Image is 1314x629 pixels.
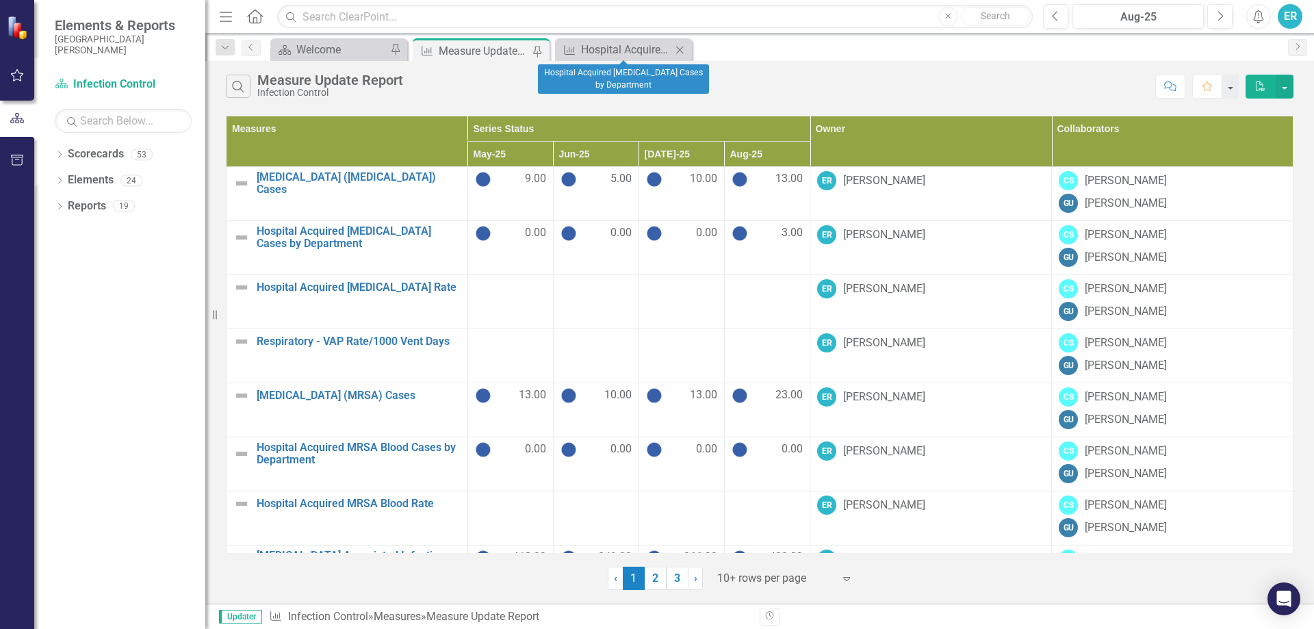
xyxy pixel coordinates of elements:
div: GU [1059,248,1078,267]
div: [PERSON_NAME] [1085,227,1167,243]
div: [PERSON_NAME] [1085,389,1167,405]
a: Hospital Acquired [MEDICAL_DATA] Cases by Department [558,41,671,58]
span: 366.00 [684,550,717,566]
div: ER [817,171,836,190]
div: ER [817,387,836,407]
a: Elements [68,172,114,188]
div: [PERSON_NAME] [843,173,925,189]
div: [PERSON_NAME] [1085,552,1167,567]
div: GU [1059,194,1078,213]
div: [PERSON_NAME] [843,227,925,243]
img: No Information [561,441,577,458]
a: [MEDICAL_DATA] (MRSA) Cases [257,389,461,402]
img: Not Defined [233,387,250,404]
span: ‹ [614,572,617,585]
div: [PERSON_NAME] [1085,196,1167,211]
div: 53 [131,149,153,160]
span: 13.00 [775,171,803,188]
img: No Information [475,171,491,188]
img: No Information [646,387,662,404]
div: GU [1059,302,1078,321]
img: No Information [732,550,748,566]
div: ER [817,550,836,569]
div: Hospital Acquired [MEDICAL_DATA] Cases by Department [581,41,671,58]
span: 23.00 [775,387,803,404]
div: [PERSON_NAME] [1085,173,1167,189]
div: ER [817,333,836,352]
div: [PERSON_NAME] [843,389,925,405]
span: 13.00 [519,387,546,404]
div: CS [1059,441,1078,461]
span: 0.00 [696,225,717,242]
div: Welcome [296,41,387,58]
div: » » [269,609,749,625]
a: Welcome [274,41,387,58]
div: Measure Update Report [439,42,529,60]
td: Double-Click to Edit Right Click for Context Menu [227,491,468,545]
img: No Information [475,441,491,458]
div: [PERSON_NAME] [1085,250,1167,266]
div: Hospital Acquired [MEDICAL_DATA] Cases by Department [538,64,709,94]
div: CS [1059,496,1078,515]
div: GU [1059,356,1078,375]
a: Reports [68,198,106,214]
span: 0.00 [610,441,632,458]
img: No Information [561,225,577,242]
div: [PERSON_NAME] [1085,304,1167,320]
a: [MEDICAL_DATA] ([MEDICAL_DATA]) Cases [257,171,461,195]
div: [PERSON_NAME] [843,498,925,513]
div: [PERSON_NAME] [1085,335,1167,351]
button: ER [1278,4,1302,29]
span: 0.00 [525,225,546,242]
div: CS [1059,333,1078,352]
div: [PERSON_NAME] [843,335,925,351]
img: No Information [475,387,491,404]
span: › [694,572,697,585]
img: No Information [732,387,748,404]
div: CS [1059,550,1078,569]
td: Double-Click to Edit Right Click for Context Menu [227,383,468,437]
a: Hospital Acquired MRSA Blood Cases by Department [257,441,461,465]
img: Not Defined [233,333,250,350]
img: No Information [732,171,748,188]
span: 5.00 [610,171,632,188]
img: Not Defined [233,229,250,246]
a: [MEDICAL_DATA] Associated Infections (CLABSI) - [MEDICAL_DATA] Days by Department [257,550,461,586]
a: 2 [645,567,667,590]
span: 418.00 [513,550,546,566]
span: 10.00 [690,171,717,188]
div: ER [817,496,836,515]
img: Not Defined [233,279,250,296]
span: 9.00 [525,171,546,188]
img: No Information [646,171,662,188]
div: Measure Update Report [257,73,403,88]
div: Infection Control [257,88,403,98]
span: 0.00 [610,225,632,242]
img: No Information [475,225,491,242]
small: [GEOGRAPHIC_DATA][PERSON_NAME] [55,34,192,56]
img: No Information [732,225,748,242]
span: Search [981,10,1010,21]
div: ER [817,225,836,244]
td: Double-Click to Edit Right Click for Context Menu [227,329,468,383]
div: [PERSON_NAME] [843,552,925,567]
a: Hospital Acquired [MEDICAL_DATA] Cases by Department [257,225,461,249]
td: Double-Click to Edit Right Click for Context Menu [227,221,468,275]
span: 0.00 [696,441,717,458]
div: [PERSON_NAME] [843,281,925,297]
div: [PERSON_NAME] [1085,498,1167,513]
img: No Information [646,225,662,242]
img: No Information [732,441,748,458]
div: ER [817,279,836,298]
a: Measures [374,610,421,623]
a: Infection Control [288,610,368,623]
span: 3.00 [782,225,803,242]
div: Measure Update Report [426,610,539,623]
a: Infection Control [55,77,192,92]
img: No Information [475,550,491,566]
span: 0.00 [782,441,803,458]
a: Scorecards [68,146,124,162]
div: CS [1059,171,1078,190]
div: ER [817,441,836,461]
